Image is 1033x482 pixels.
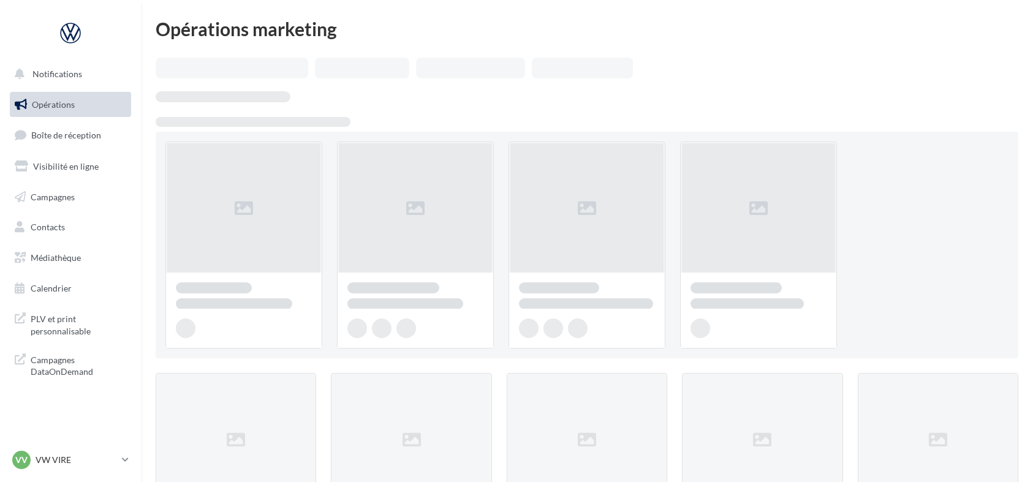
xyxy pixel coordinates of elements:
a: Calendrier [7,276,134,301]
span: VV [15,454,28,466]
a: PLV et print personnalisable [7,306,134,342]
span: Calendrier [31,283,72,293]
a: Médiathèque [7,245,134,271]
a: Opérations [7,92,134,118]
span: Contacts [31,222,65,232]
button: Notifications [7,61,129,87]
a: Visibilité en ligne [7,154,134,179]
div: Opérations marketing [156,20,1018,38]
span: Campagnes [31,191,75,201]
span: PLV et print personnalisable [31,311,126,337]
a: Campagnes [7,184,134,210]
span: Médiathèque [31,252,81,263]
span: Boîte de réception [31,130,101,140]
span: Opérations [32,99,75,110]
span: Visibilité en ligne [33,161,99,171]
a: Boîte de réception [7,122,134,148]
a: VV VW VIRE [10,448,131,472]
span: Notifications [32,69,82,79]
a: Contacts [7,214,134,240]
p: VW VIRE [36,454,117,466]
a: Campagnes DataOnDemand [7,347,134,383]
span: Campagnes DataOnDemand [31,352,126,378]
